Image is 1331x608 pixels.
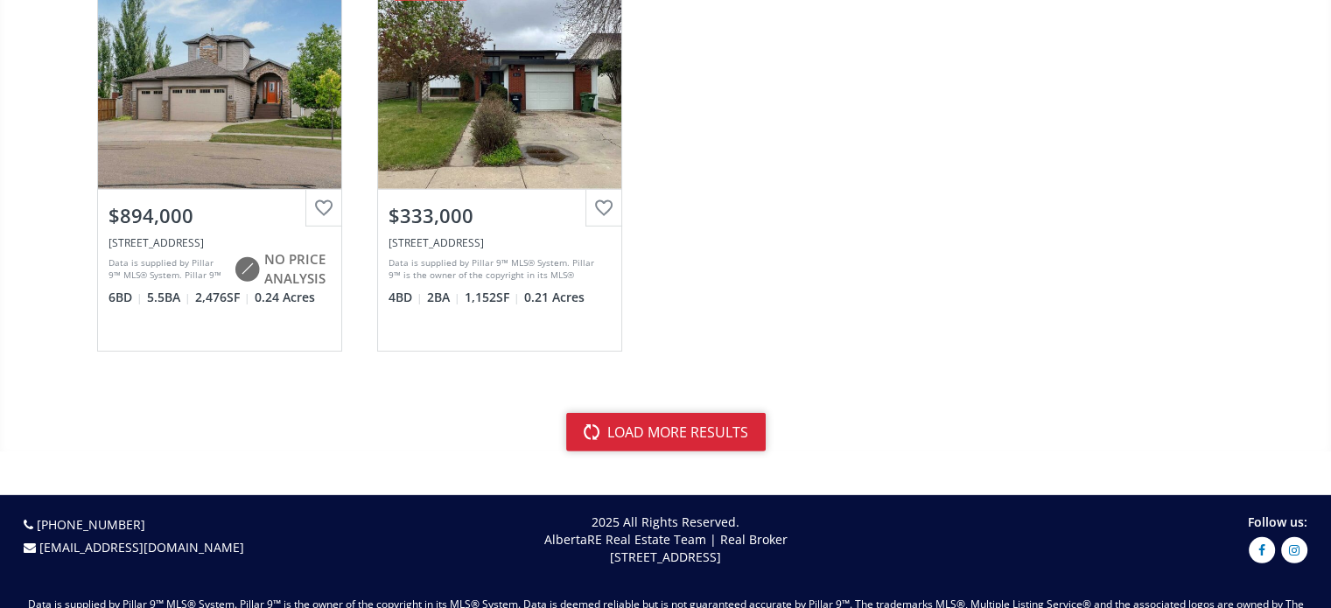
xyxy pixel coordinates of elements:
span: 4 BD [389,289,423,306]
a: [EMAIL_ADDRESS][DOMAIN_NAME] [39,539,244,556]
span: 2,476 SF [195,289,250,306]
div: 2709 59 Street Close, Camrose, AB T4V 1P8 [109,235,331,250]
span: 0.21 Acres [524,289,585,306]
img: rating icon [229,252,264,287]
a: [PHONE_NUMBER] [37,516,145,533]
p: 2025 All Rights Reserved. AlbertaRE Real Estate Team | Real Broker [347,514,984,566]
span: 1,152 SF [465,289,520,306]
span: 6 BD [109,289,143,306]
span: NO PRICE ANALYSIS [264,250,331,288]
span: [STREET_ADDRESS] [610,549,721,565]
div: Data is supplied by Pillar 9™ MLS® System. Pillar 9™ is the owner of the copyright in its MLS® Sy... [109,256,225,283]
div: $333,000 [389,202,611,229]
span: 2 BA [427,289,460,306]
div: Data is supplied by Pillar 9™ MLS® System. Pillar 9™ is the owner of the copyright in its MLS® Sy... [389,256,606,283]
div: $894,000 [109,202,331,229]
button: load more results [566,413,766,451]
span: 0.24 Acres [255,289,315,306]
span: 5.5 BA [147,289,191,306]
div: 6513 49 Avenue, Camrose, AB T4V 0P6 [389,235,611,250]
span: Follow us: [1248,514,1307,530]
